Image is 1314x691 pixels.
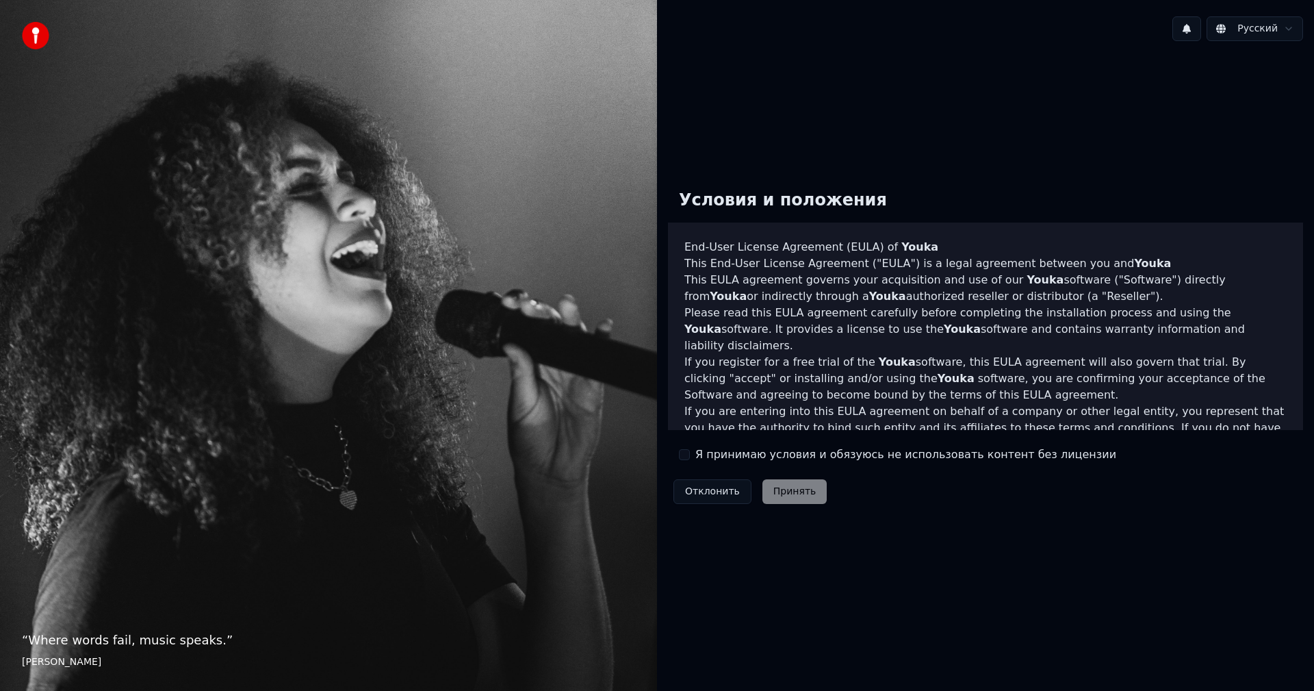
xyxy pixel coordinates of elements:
[1134,257,1171,270] span: Youka
[869,290,906,303] span: Youka
[710,290,747,303] span: Youka
[684,272,1287,305] p: This EULA agreement governs your acquisition and use of our software ("Software") directly from o...
[684,323,721,336] span: Youka
[901,240,938,253] span: Youka
[879,355,916,368] span: Youka
[684,305,1287,354] p: Please read this EULA agreement carefully before completing the installation process and using th...
[938,372,975,385] span: Youka
[22,631,635,650] p: “ Where words fail, music speaks. ”
[668,179,898,223] div: Условия и положения
[22,655,635,669] footer: [PERSON_NAME]
[684,354,1287,403] p: If you register for a free trial of the software, this EULA agreement will also govern that trial...
[695,447,1116,463] label: Я принимаю условия и обязуюсь не использовать контент без лицензии
[684,403,1287,469] p: If you are entering into this EULA agreement on behalf of a company or other legal entity, you re...
[22,22,49,49] img: youka
[684,255,1287,272] p: This End-User License Agreement ("EULA") is a legal agreement between you and
[673,479,751,504] button: Отклонить
[944,323,981,336] span: Youka
[684,239,1287,255] h3: End-User License Agreement (EULA) of
[1027,273,1064,286] span: Youka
